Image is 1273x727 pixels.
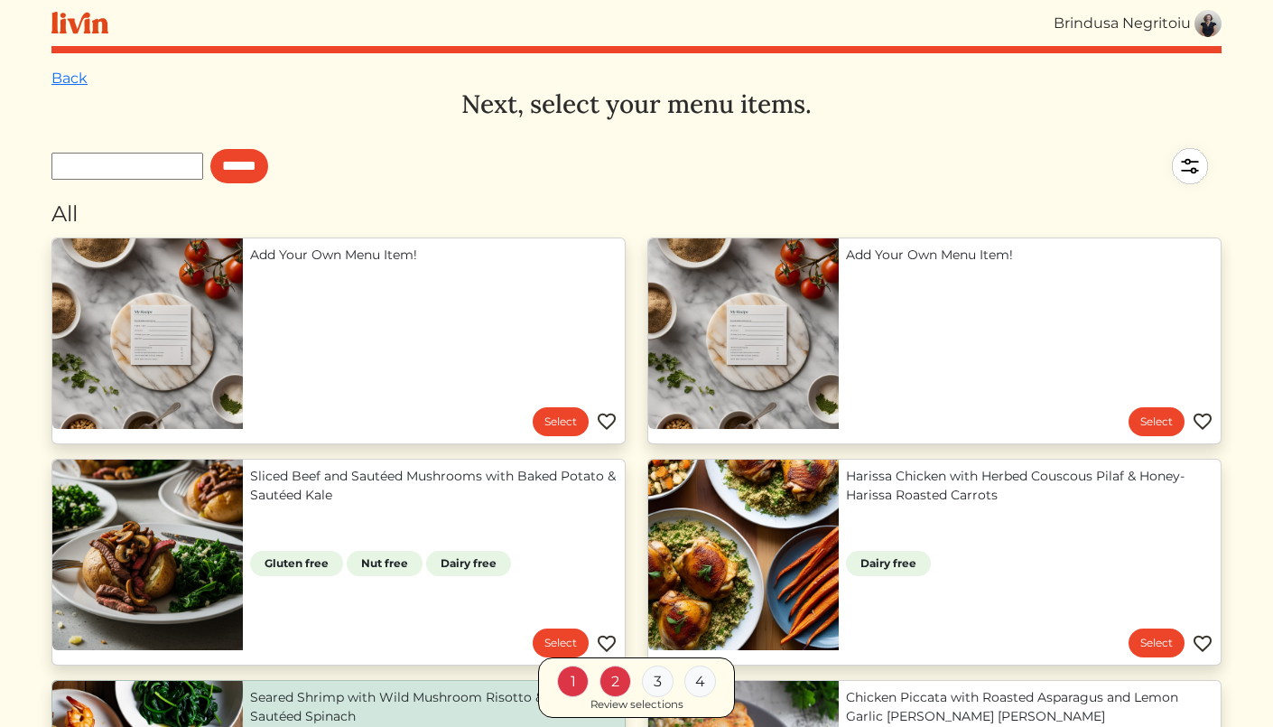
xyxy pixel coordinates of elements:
[642,666,674,697] div: 3
[533,629,589,657] a: Select
[596,411,618,433] img: Favorite menu item
[51,70,88,87] a: Back
[684,666,716,697] div: 4
[599,666,631,697] div: 2
[250,467,618,505] a: Sliced Beef and Sautéed Mushrooms with Baked Potato & Sautéed Kale
[596,633,618,655] img: Favorite menu item
[1194,10,1222,37] img: c15db4d125c5077944d978e01c107d59
[51,12,108,34] img: livin-logo-a0d97d1a881af30f6274990eb6222085a2533c92bbd1e4f22c21b4f0d0e3210c.svg
[250,246,618,265] a: Add Your Own Menu Item!
[1129,629,1185,657] a: Select
[590,697,683,713] div: Review selections
[846,467,1213,505] a: Harissa Chicken with Herbed Couscous Pilaf & Honey-Harissa Roasted Carrots
[846,688,1213,726] a: Chicken Piccata with Roasted Asparagus and Lemon Garlic [PERSON_NAME] [PERSON_NAME]
[51,89,1222,120] h3: Next, select your menu items.
[1129,407,1185,436] a: Select
[1192,633,1213,655] img: Favorite menu item
[533,407,589,436] a: Select
[846,246,1213,265] a: Add Your Own Menu Item!
[1158,135,1222,198] img: filter-5a7d962c2457a2d01fc3f3b070ac7679cf81506dd4bc827d76cf1eb68fb85cd7.svg
[538,657,735,718] a: 1 2 3 4 Review selections
[51,198,1222,230] div: All
[1192,411,1213,433] img: Favorite menu item
[557,666,589,697] div: 1
[250,688,618,726] a: Seared Shrimp with Wild Mushroom Risotto & Garlicky Sautéed Spinach
[1054,13,1191,34] div: Brindusa Negritoiu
